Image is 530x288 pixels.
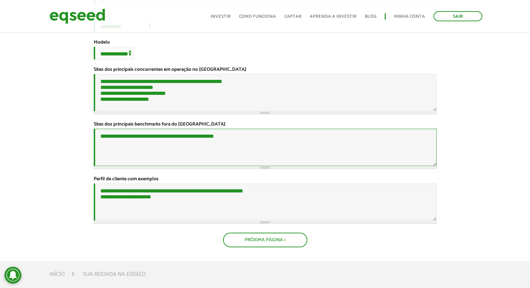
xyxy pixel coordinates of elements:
[94,67,246,72] label: Sites dos principais concorrentes em operação no [GEOGRAPHIC_DATA]
[94,40,110,45] label: Modelo
[83,270,146,279] li: Sua rodada na EqSeed
[94,177,159,182] label: Perfil de cliente com exemplos
[239,14,276,19] a: Como funciona
[49,272,65,277] a: Início
[394,14,425,19] a: Minha conta
[49,7,105,25] img: EqSeed
[310,14,356,19] a: Aprenda a investir
[365,14,376,19] a: Blog
[433,11,482,21] a: Sair
[94,122,225,127] label: Sites dos principais benchmarks fora do [GEOGRAPHIC_DATA]
[284,14,301,19] a: Captar
[223,233,307,247] button: Próxima Página >
[210,14,231,19] a: Investir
